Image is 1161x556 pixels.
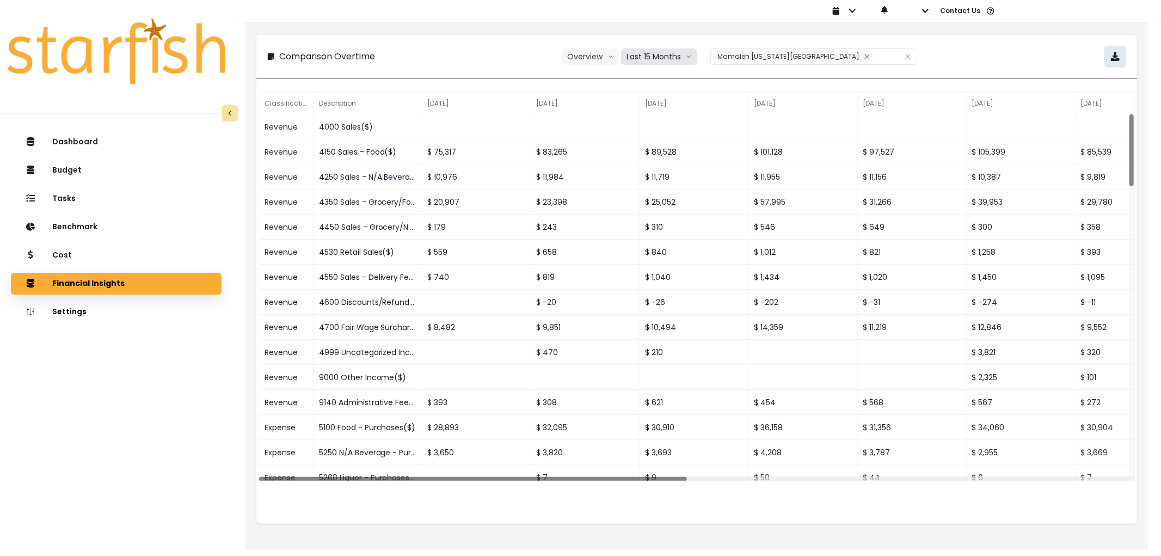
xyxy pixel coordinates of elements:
div: $ 11,955 [749,164,858,190]
p: Comparison Overtime [279,50,375,63]
div: Revenue [259,240,314,265]
div: $ 179 [422,215,531,240]
button: Clear [905,51,911,62]
div: $ 50 [749,465,858,490]
div: 4450 Sales - Grocery/N/A Beverage($) [314,215,422,240]
div: 5250 N/A Beverage - Purchases($) [314,440,422,465]
div: [DATE] [967,93,1076,114]
div: $ 7 [531,465,640,490]
div: $ 11,984 [531,164,640,190]
button: Dashboard [11,131,222,153]
div: 4350 Sales - Grocery/Food($) [314,190,422,215]
div: $ 105,399 [967,139,1076,164]
div: $ 25,052 [640,190,749,215]
div: $ 10,387 [967,164,1076,190]
svg: close [905,53,911,60]
div: $ 44 [858,465,967,490]
div: $ 11,156 [858,164,967,190]
div: $ 568 [858,390,967,415]
div: $ 2,325 [967,365,1076,390]
div: $ 32,095 [531,415,640,440]
div: Revenue [259,265,314,290]
div: $ 9,851 [531,315,640,340]
svg: arrow down line [608,51,613,62]
div: $ 4,208 [749,440,858,465]
div: 4250 Sales - N/A Beverage($) [314,164,422,190]
div: [DATE] [749,93,858,114]
p: Benchmark [52,222,97,231]
div: $ 14,359 [749,315,858,340]
div: $ 310 [640,215,749,240]
div: $ 649 [858,215,967,240]
div: $ -31 [858,290,967,315]
div: 4530 Retail Sales($) [314,240,422,265]
div: $ 546 [749,215,858,240]
div: $ 819 [531,265,640,290]
div: Revenue [259,390,314,415]
div: 4150 Sales - Food($) [314,139,422,164]
div: $ 11,719 [640,164,749,190]
div: $ 1,450 [967,265,1076,290]
div: Expense [259,440,314,465]
p: Tasks [52,194,76,203]
div: $ 30,910 [640,415,749,440]
div: 9000 Other Income($) [314,365,422,390]
div: Revenue [259,215,314,240]
button: Overviewarrow down line [562,48,619,65]
div: [DATE] [531,93,640,114]
div: $ 621 [640,390,749,415]
div: Revenue [259,190,314,215]
div: 4999 Uncategorized Income($) [314,340,422,365]
div: $ 740 [422,265,531,290]
div: $ 3,820 [531,440,640,465]
div: $ 243 [531,215,640,240]
div: $ 31,266 [858,190,967,215]
div: $ 3,821 [967,340,1076,365]
div: Revenue [259,340,314,365]
div: [DATE] [422,93,531,114]
div: Revenue [259,164,314,190]
div: $ 101,128 [749,139,858,164]
div: $ 1,434 [749,265,858,290]
svg: arrow down line [686,51,692,62]
button: Financial Insights [11,273,222,295]
div: Revenue [259,290,314,315]
div: $ 567 [967,390,1076,415]
div: 4600 Discounts/Refunds($) [314,290,422,315]
div: $ 23,398 [531,190,640,215]
div: Expense [259,465,314,490]
div: [DATE] [640,93,749,114]
button: Tasks [11,188,222,210]
div: $ 308 [531,390,640,415]
div: $ 12,846 [967,315,1076,340]
button: Budget [11,160,222,181]
div: $ 300 [967,215,1076,240]
div: $ 210 [640,340,749,365]
div: Revenue [259,315,314,340]
button: Settings [11,301,222,323]
div: $ -274 [967,290,1076,315]
div: $ -26 [640,290,749,315]
p: Budget [52,166,82,175]
div: $ 97,527 [858,139,967,164]
div: $ 2,955 [967,440,1076,465]
div: $ 36,158 [749,415,858,440]
div: $ 454 [749,390,858,415]
div: $ 8,482 [422,315,531,340]
div: Revenue [259,365,314,390]
div: Expense [259,415,314,440]
div: $ 31,356 [858,415,967,440]
div: $ 34,060 [967,415,1076,440]
div: $ -202 [749,290,858,315]
div: $ 840 [640,240,749,265]
div: $ 28,893 [422,415,531,440]
div: 5100 Food - Purchases($) [314,415,422,440]
div: $ 3,787 [858,440,967,465]
div: 4550 Sales - Delivery Fees($) [314,265,422,290]
div: $ 1,258 [967,240,1076,265]
p: Dashboard [52,137,98,146]
div: $ 393 [422,390,531,415]
div: $ 75,317 [422,139,531,164]
div: $ 470 [531,340,640,365]
div: Revenue [259,139,314,164]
